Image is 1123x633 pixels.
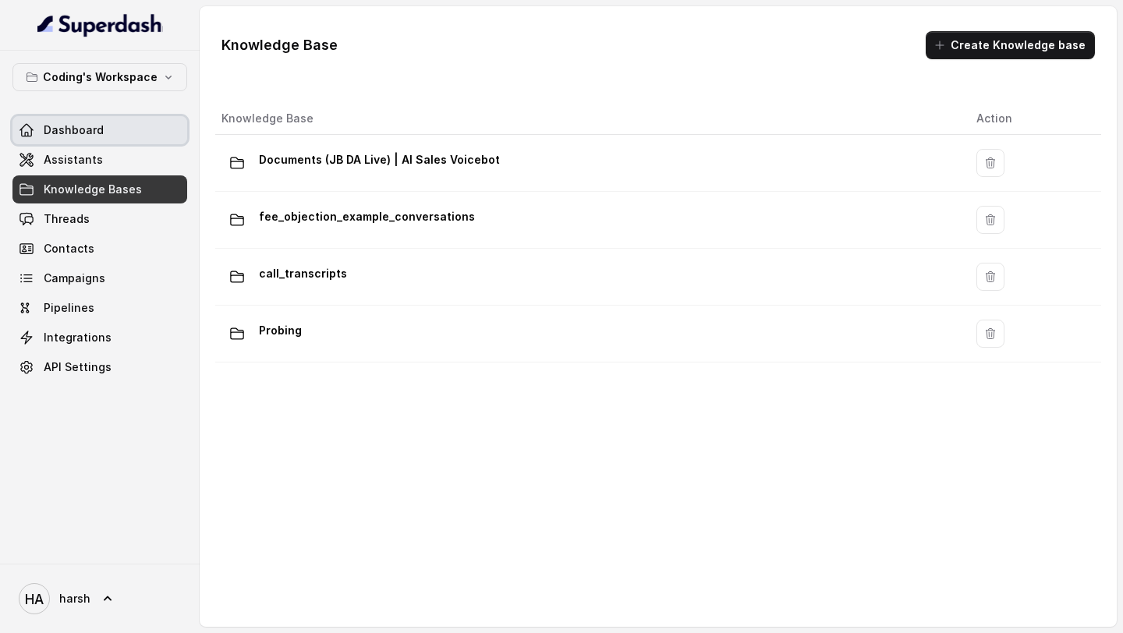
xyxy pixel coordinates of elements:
a: Threads [12,205,187,233]
span: Contacts [44,241,94,256]
a: Integrations [12,324,187,352]
text: HA [25,591,44,607]
a: Pipelines [12,294,187,322]
th: Action [964,103,1101,135]
p: fee_objection_example_conversations [259,204,475,229]
h1: Knowledge Base [221,33,338,58]
span: Threads [44,211,90,227]
span: Knowledge Bases [44,182,142,197]
a: Dashboard [12,116,187,144]
a: Assistants [12,146,187,174]
p: call_transcripts [259,261,347,286]
a: Knowledge Bases [12,175,187,203]
span: Integrations [44,330,112,345]
span: Campaigns [44,271,105,286]
span: Assistants [44,152,103,168]
span: Dashboard [44,122,104,138]
a: Campaigns [12,264,187,292]
button: Coding's Workspace [12,63,187,91]
th: Knowledge Base [215,103,964,135]
p: Probing [259,318,302,343]
img: light.svg [37,12,163,37]
a: harsh [12,577,187,621]
p: Coding's Workspace [43,68,158,87]
button: Create Knowledge base [926,31,1095,59]
a: Contacts [12,235,187,263]
span: harsh [59,591,90,606]
span: Pipelines [44,300,94,316]
p: Documents (JB DA Live) | AI Sales Voicebot [259,147,500,172]
span: API Settings [44,359,112,375]
a: API Settings [12,353,187,381]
